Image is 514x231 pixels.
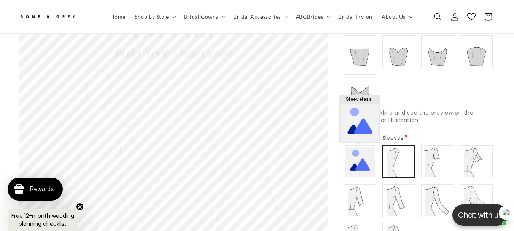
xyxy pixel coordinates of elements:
[110,13,126,20] span: Home
[345,75,375,106] img: https://cdn.shopify.com/s/files/1/0750/3832/7081/files/v-neck_strapless_e6e16057-372c-4ed6-ad8b-8...
[76,203,84,210] button: Close teaser
[229,9,291,25] summary: Bridal Accessories
[338,13,372,20] span: Bridal Try-on
[452,204,508,226] button: Open chatbox
[369,134,403,142] span: Cap Sleeves
[184,13,218,20] span: Bridal Gowns
[384,147,414,177] img: https://cdn.shopify.com/s/files/1/0750/3832/7081/files/sleeves-cap.jpg?v=1756369231
[452,210,508,221] p: Chat with us
[384,185,414,216] img: https://cdn.shopify.com/s/files/1/0750/3832/7081/files/sleeves-34-fitted.jpg?v=1756369303
[106,9,130,25] a: Home
[16,8,98,26] a: Bone and Grey Bridal
[422,185,453,216] img: https://cdn.shopify.com/s/files/1/0750/3832/7081/files/sleeves-fullfitted.jpg?v=1756369325
[8,209,78,231] div: Free 12-month wedding planning checklistClose teaser
[179,9,229,25] summary: Bridal Gowns
[291,9,334,25] summary: #BGBrides
[345,37,375,67] img: https://cdn.shopify.com/s/files/1/0750/3832/7081/files/straight_strapless_18c662df-be54-47ef-b3bf...
[461,185,492,216] img: https://cdn.shopify.com/s/files/1/0750/3832/7081/files/sleeves-fullflutter.jpg?v=1756369336
[461,147,492,177] img: https://cdn.shopify.com/s/files/1/0750/3832/7081/files/sleeves-shortflutter.jpg?v=1756369271
[345,185,375,216] img: https://cdn.shopify.com/s/files/1/0750/3832/7081/files/sleeves-elbowfitted.jpg?v=1756369284
[384,37,414,67] img: https://cdn.shopify.com/s/files/1/0750/3832/7081/files/sweetheart_strapless_7aea53ca-b593-4872-9c...
[461,37,492,67] img: https://cdn.shopify.com/s/files/1/0750/3832/7081/files/crescent_strapless_82f07324-8705-4873-92d2...
[344,109,473,124] span: Select a neckline and see the preview on the mannequin for illustration
[344,133,403,142] span: Sleeves
[377,9,416,25] summary: About Us
[130,9,179,25] summary: Shop by Style
[430,8,446,25] summary: Search
[382,13,406,20] span: About Us
[233,13,281,20] span: Bridal Accessories
[422,147,453,177] img: https://cdn.shopify.com/s/files/1/0750/3832/7081/files/sleeves-shortfitted.jpg?v=1756369245
[11,212,74,228] span: Free 12-month wedding planning checklist
[135,13,169,20] span: Shop by Style
[345,147,375,177] img: https://cdn.shopify.com/s/files/1/0748/6904/7603/files/default_image_url.png?v=1713240055
[422,37,453,67] img: https://cdn.shopify.com/s/files/1/0750/3832/7081/files/cateye_scoop_30b75c68-d5e8-4bfa-8763-e7190...
[296,13,323,20] span: #BGBrides
[19,11,76,23] img: Bone and Grey Bridal
[51,43,84,49] a: Write a review
[425,11,476,24] button: Write a review
[334,9,377,25] a: Bridal Try-on
[30,186,54,193] div: Rewards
